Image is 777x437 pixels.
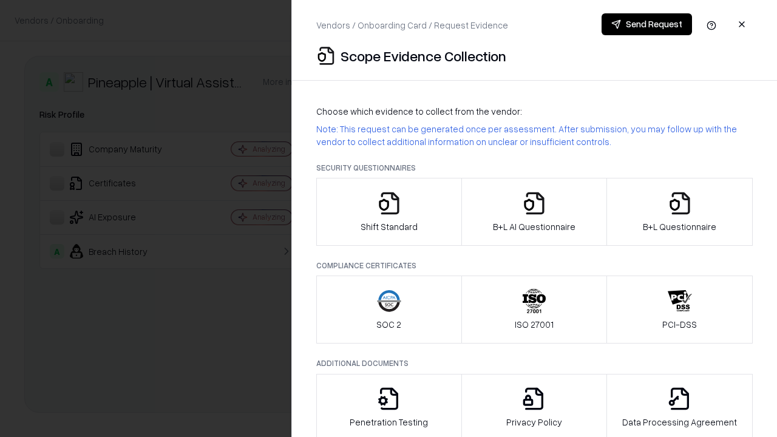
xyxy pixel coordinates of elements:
p: Vendors / Onboarding Card / Request Evidence [316,19,508,32]
button: ISO 27001 [461,276,608,344]
p: Scope Evidence Collection [341,46,506,66]
button: Send Request [602,13,692,35]
p: B+L Questionnaire [643,220,716,233]
p: B+L AI Questionnaire [493,220,575,233]
p: SOC 2 [376,318,401,331]
button: PCI-DSS [606,276,753,344]
p: ISO 27001 [515,318,554,331]
button: B+L AI Questionnaire [461,178,608,246]
button: Shift Standard [316,178,462,246]
p: Data Processing Agreement [622,416,737,429]
p: Security Questionnaires [316,163,753,173]
p: Compliance Certificates [316,260,753,271]
p: Privacy Policy [506,416,562,429]
p: Choose which evidence to collect from the vendor: [316,105,753,118]
button: SOC 2 [316,276,462,344]
button: B+L Questionnaire [606,178,753,246]
p: Shift Standard [361,220,418,233]
p: Note: This request can be generated once per assessment. After submission, you may follow up with... [316,123,753,148]
p: PCI-DSS [662,318,697,331]
p: Penetration Testing [350,416,428,429]
p: Additional Documents [316,358,753,368]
